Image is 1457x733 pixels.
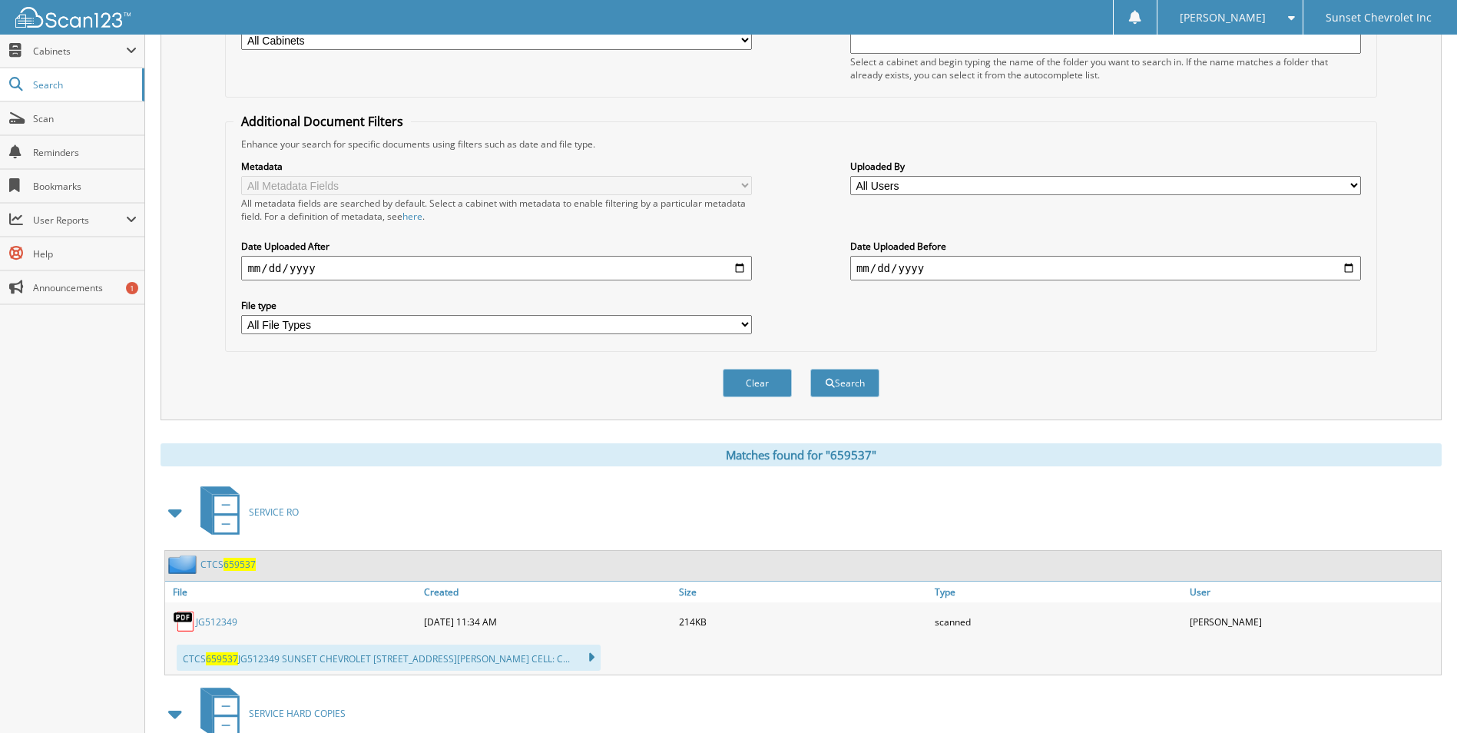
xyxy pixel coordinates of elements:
a: Size [675,582,930,602]
span: Search [33,78,134,91]
a: JG512349 [196,615,237,629]
label: Metadata [241,160,752,173]
span: Help [33,247,137,260]
span: Sunset Chevrolet Inc [1326,13,1432,22]
span: [PERSON_NAME] [1180,13,1266,22]
span: SERVICE RO [249,506,299,519]
input: end [850,256,1361,280]
span: SERVICE HARD COPIES [249,707,346,720]
img: scan123-logo-white.svg [15,7,131,28]
label: Uploaded By [850,160,1361,173]
a: Type [931,582,1186,602]
a: Created [420,582,675,602]
span: Cabinets [33,45,126,58]
span: Announcements [33,281,137,294]
a: CTCS659537 [200,558,256,571]
span: 659537 [224,558,256,571]
div: 214KB [675,606,930,637]
a: File [165,582,420,602]
div: scanned [931,606,1186,637]
div: All metadata fields are searched by default. Select a cabinet with metadata to enable filtering b... [241,197,752,223]
a: here [402,210,422,223]
span: User Reports [33,214,126,227]
div: Matches found for "659537" [161,443,1442,466]
label: Date Uploaded After [241,240,752,253]
a: User [1186,582,1441,602]
input: start [241,256,752,280]
div: Enhance your search for specific documents using filters such as date and file type. [233,138,1368,151]
div: Select a cabinet and begin typing the name of the folder you want to search in. If the name match... [850,55,1361,81]
a: SERVICE RO [191,482,299,542]
button: Search [810,369,879,397]
span: Reminders [33,146,137,159]
div: [PERSON_NAME] [1186,606,1441,637]
span: Bookmarks [33,180,137,193]
span: Scan [33,112,137,125]
label: Date Uploaded Before [850,240,1361,253]
legend: Additional Document Filters [233,113,411,130]
label: File type [241,299,752,312]
img: folder2.png [168,555,200,574]
div: 1 [126,282,138,294]
div: [DATE] 11:34 AM [420,606,675,637]
span: 659537 [206,652,238,665]
button: Clear [723,369,792,397]
img: PDF.png [173,610,196,633]
div: CTCS JG512349 SUNSET CHEVROLET [STREET_ADDRESS][PERSON_NAME] CELL: C... [177,645,601,671]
